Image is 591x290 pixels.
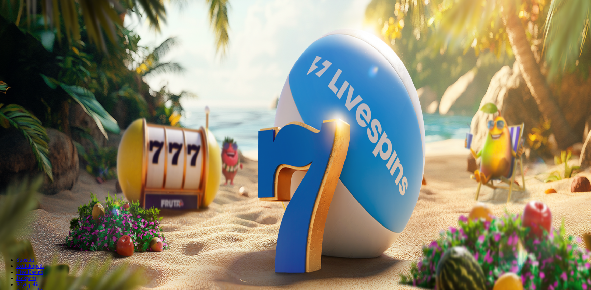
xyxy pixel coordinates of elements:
[16,257,34,263] a: Suositut
[16,281,39,287] a: Pöytäpelit
[16,269,43,275] a: Live Kasino
[16,263,44,269] a: Kolikkopelit
[16,275,36,281] a: Jackpotit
